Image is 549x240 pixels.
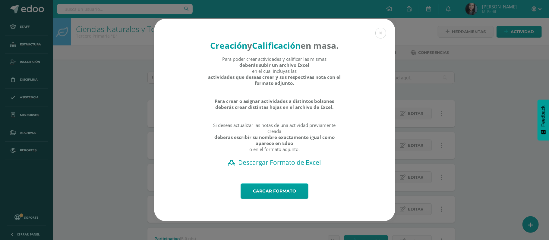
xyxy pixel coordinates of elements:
strong: actividades que deseas crear y sus respectivas nota con el formato adjunto. [208,74,341,86]
span: Feedback [541,106,546,127]
h4: en masa. [208,40,341,51]
button: Feedback - Mostrar encuesta [538,100,549,140]
div: Para poder crear actividades y calificar las mismas en el cual incluyas las Si deseas actualizar ... [208,56,341,158]
a: Cargar formato [241,183,308,199]
button: Close (Esc) [375,28,386,38]
strong: Para crear o asignar actividades a distintos bolsones deberás crear distintas hojas en el archivo... [208,98,341,110]
strong: Calificación [252,40,301,51]
strong: y [248,40,252,51]
a: Descargar Formato de Excel [165,158,385,167]
strong: deberás subir un archivo Excel [240,62,310,68]
strong: deberás escribir su nombre exactamente igual como aparece en Edoo [208,134,341,146]
strong: Creación [210,40,248,51]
